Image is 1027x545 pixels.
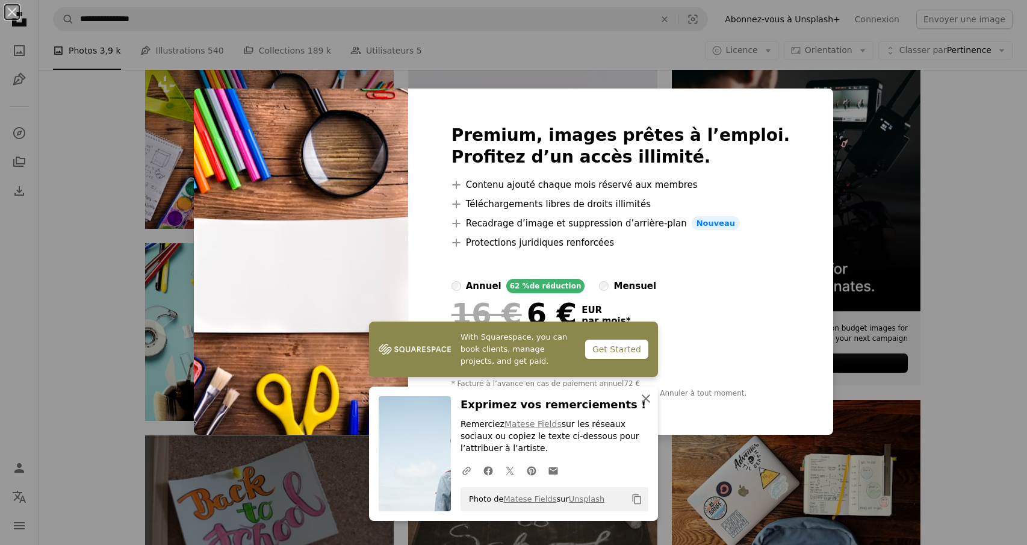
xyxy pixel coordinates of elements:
[692,216,740,231] span: Nouveau
[451,298,522,329] span: 16 €
[451,178,790,192] li: Contenu ajouté chaque mois réservé aux membres
[461,419,648,455] p: Remerciez sur les réseaux sociaux ou copiez le texte ci-dessous pour l’attribuer à l’artiste.
[503,494,556,503] a: Matese Fields
[499,458,521,482] a: Partagez-leTwitter
[582,305,630,316] span: EUR
[613,279,656,293] div: mensuel
[582,316,630,326] span: par mois *
[463,490,604,509] span: Photo de sur
[569,494,604,503] a: Unsplash
[461,331,576,367] span: With Squarespace, you can book clients, manage projects, and get paid.
[379,340,451,358] img: file-1747939142011-51e5cc87e3c9
[451,216,790,231] li: Recadrage d’image et suppression d’arrière-plan
[506,279,585,293] div: 62 % de réduction
[466,279,501,293] div: annuel
[451,235,790,250] li: Protections juridiques renforcées
[461,396,648,414] h3: Exprimez vos remerciements !
[504,419,562,429] a: Matese Fields
[542,458,564,482] a: Partager par mail
[521,458,542,482] a: Partagez-lePinterest
[627,489,647,509] button: Copier dans le presse-papier
[585,340,648,359] div: Get Started
[451,125,790,168] h2: Premium, images prêtes à l’emploi. Profitez d’un accès illimité.
[477,458,499,482] a: Partagez-leFacebook
[194,89,408,435] img: premium_photo-1663127374925-56558b81cd38
[451,298,577,329] div: 6 €
[599,281,609,291] input: mensuel
[451,281,461,291] input: annuel62 %de réduction
[369,322,658,377] a: With Squarespace, you can book clients, manage projects, and get paid.Get Started
[451,197,790,211] li: Téléchargements libres de droits illimités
